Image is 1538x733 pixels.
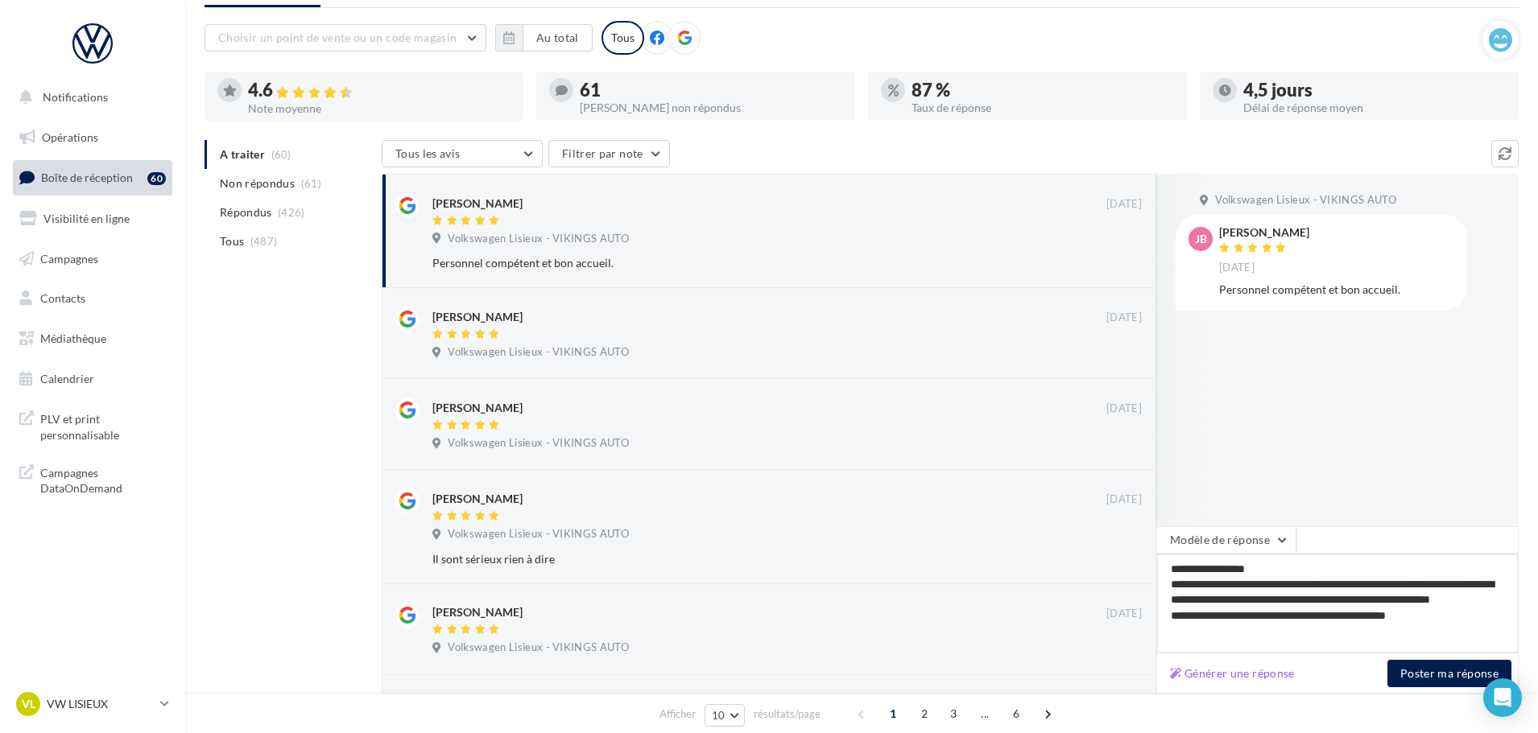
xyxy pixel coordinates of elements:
span: Volkswagen Lisieux - VIKINGS AUTO [448,345,629,360]
div: Il sont sérieux rien à dire [432,551,1037,567]
span: résultats/page [754,706,821,722]
a: Médiathèque [10,322,176,356]
span: Médiathèque [40,331,106,345]
button: Notifications [10,80,169,114]
button: Au total [495,24,593,51]
span: Tous les avis [395,146,461,160]
div: [PERSON_NAME] [432,400,523,416]
a: Contacts [10,282,176,315]
button: Filtrer par note [548,140,670,167]
a: PLV et print personnalisable [10,402,176,449]
div: Open Intercom Messenger [1483,678,1522,717]
button: Tous les avis [382,140,543,167]
span: Non répondus [220,175,295,191]
div: 61 [580,81,842,99]
div: 4,5 jours [1243,81,1506,99]
div: [PERSON_NAME] [432,604,523,620]
button: Générer une réponse [1164,664,1301,683]
div: 60 [147,172,166,185]
div: [PERSON_NAME] [432,309,523,325]
span: [DATE] [1106,607,1142,621]
div: Personnel compétent et bon accueil. [1219,282,1454,298]
span: [DATE] [1106,402,1142,416]
div: Taux de réponse [912,102,1174,113]
button: Au total [523,24,593,51]
span: ... [972,701,998,727]
span: Tous [220,233,244,249]
span: Calendrier [40,372,94,385]
div: Tous [602,21,644,55]
span: (426) [278,206,305,219]
span: 6 [1003,701,1029,727]
span: [DATE] [1219,261,1255,275]
span: 3 [941,701,966,727]
a: Boîte de réception60 [10,160,176,195]
span: (487) [250,235,278,248]
div: Personnel compétent et bon accueil. [432,255,1037,271]
span: Répondus [220,204,272,220]
span: 2 [912,701,937,727]
button: Choisir un point de vente ou un code magasin [205,24,486,51]
span: Volkswagen Lisieux - VIKINGS AUTO [448,527,629,542]
span: Volkswagen Lisieux - VIKINGS AUTO [448,640,629,655]
span: 1 [880,701,906,727]
span: (61) [301,177,321,190]
span: JB [1195,231,1207,247]
span: [DATE] [1106,311,1142,325]
span: Volkswagen Lisieux - VIKINGS AUTO [1215,193,1396,208]
span: PLV et print personnalisable [40,408,166,443]
a: Campagnes [10,242,176,276]
span: [DATE] [1106,492,1142,507]
div: Délai de réponse moyen [1243,102,1506,113]
a: Calendrier [10,362,176,396]
div: 4.6 [248,81,511,100]
span: Campagnes DataOnDemand [40,462,166,496]
span: Contacts [40,291,85,305]
span: Boîte de réception [41,171,133,184]
span: 10 [712,709,726,722]
button: Poster ma réponse [1387,660,1511,687]
button: Modèle de réponse [1156,526,1296,554]
button: 10 [705,704,746,727]
span: VL [22,696,35,712]
div: 87 % [912,81,1174,99]
a: Opérations [10,121,176,154]
span: Volkswagen Lisieux - VIKINGS AUTO [448,232,629,246]
a: Visibilité en ligne [10,202,176,236]
span: Campagnes [40,251,98,265]
span: Choisir un point de vente ou un code magasin [218,31,457,44]
span: Visibilité en ligne [43,212,130,225]
span: Volkswagen Lisieux - VIKINGS AUTO [448,436,629,451]
div: [PERSON_NAME] [432,196,523,212]
span: Afficher [659,706,696,722]
div: [PERSON_NAME] [432,491,523,507]
span: Notifications [43,90,108,104]
p: VW LISIEUX [47,696,154,712]
a: Campagnes DataOnDemand [10,455,176,503]
div: Note moyenne [248,103,511,114]
span: [DATE] [1106,197,1142,212]
div: [PERSON_NAME] [1219,227,1309,238]
span: Opérations [42,130,98,144]
div: [PERSON_NAME] non répondus [580,102,842,113]
a: VL VW LISIEUX [13,689,172,719]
